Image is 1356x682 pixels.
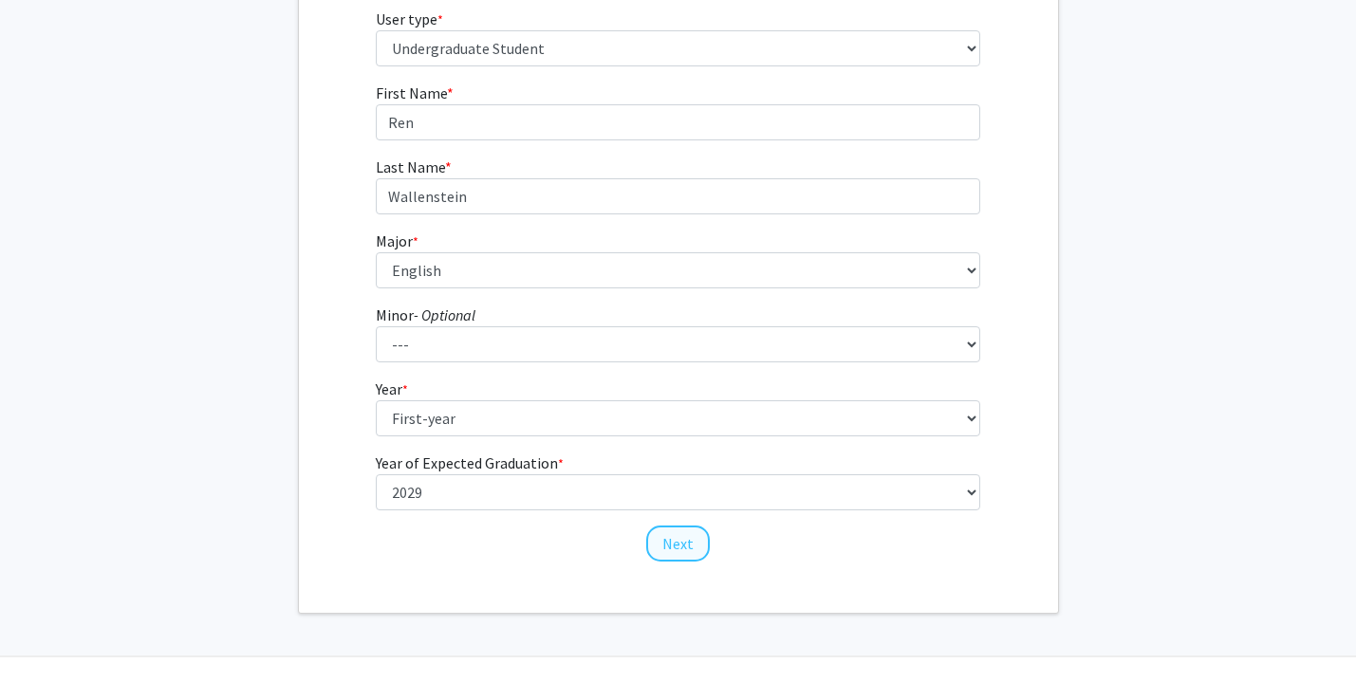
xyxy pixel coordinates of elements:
label: Year [376,378,408,400]
i: - Optional [414,305,475,324]
label: User type [376,8,443,30]
span: Last Name [376,157,445,176]
label: Year of Expected Graduation [376,452,564,474]
span: First Name [376,83,447,102]
label: Minor [376,304,475,326]
iframe: Chat [14,597,81,668]
button: Next [646,525,710,562]
label: Major [376,230,418,252]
